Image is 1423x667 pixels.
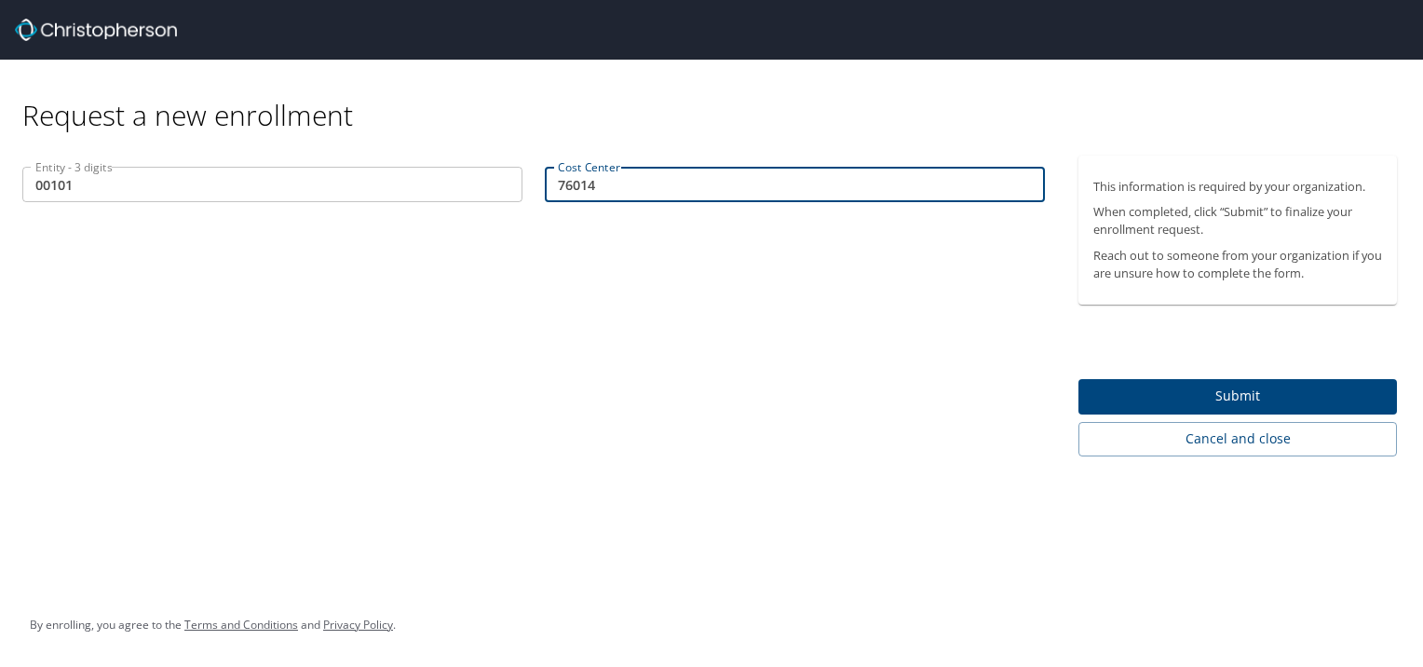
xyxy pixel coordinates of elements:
[15,19,177,41] img: cbt logo
[1078,379,1397,415] button: Submit
[184,617,298,633] a: Terms and Conditions
[30,602,396,648] div: By enrolling, you agree to the and .
[22,60,1412,133] div: Request a new enrollment
[545,167,1045,202] input: EX:
[1093,203,1382,238] p: When completed, click “Submit” to finalize your enrollment request.
[1093,178,1382,196] p: This information is required by your organization.
[1093,247,1382,282] p: Reach out to someone from your organization if you are unsure how to complete the form.
[1093,385,1382,408] span: Submit
[1078,422,1397,456] button: Cancel and close
[22,167,522,202] input: EX:
[1093,428,1382,451] span: Cancel and close
[323,617,393,633] a: Privacy Policy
